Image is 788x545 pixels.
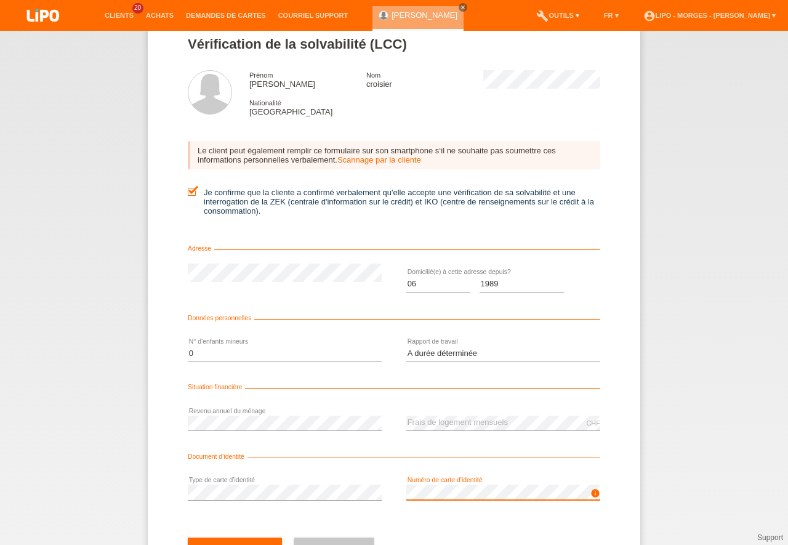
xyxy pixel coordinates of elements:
span: Données personnelles [188,315,254,321]
h1: Vérification de la solvabilité (LCC) [188,36,600,52]
span: Adresse [188,245,214,252]
a: LIPO pay [12,25,74,34]
i: account_circle [643,10,656,22]
a: account_circleLIPO - Morges - [PERSON_NAME] ▾ [637,12,782,19]
div: CHF [586,419,600,427]
span: Nationalité [249,99,281,107]
i: info [590,488,600,498]
span: Nom [366,71,380,79]
div: [PERSON_NAME] [249,70,366,89]
i: close [460,4,466,10]
div: Le client peut également remplir ce formulaire sur son smartphone s‘il ne souhaite pas soumettre ... [188,141,600,169]
a: Achats [140,12,180,19]
span: Document d’identité [188,453,247,460]
a: close [459,3,467,12]
a: Scannage par la cliente [337,155,421,164]
div: [GEOGRAPHIC_DATA] [249,98,366,116]
a: Demandes de cartes [180,12,272,19]
span: Prénom [249,71,273,79]
a: [PERSON_NAME] [392,10,457,20]
i: build [536,10,549,22]
a: buildOutils ▾ [530,12,585,19]
div: croisier [366,70,483,89]
a: Courriel Support [272,12,354,19]
label: Je confirme que la cliente a confirmé verbalement qu'elle accepte une vérification de sa solvabil... [188,188,600,216]
span: Situation financière [188,384,245,390]
span: 20 [132,3,143,14]
a: Support [757,533,783,542]
a: FR ▾ [598,12,625,19]
a: Clients [98,12,140,19]
a: info [590,492,600,499]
